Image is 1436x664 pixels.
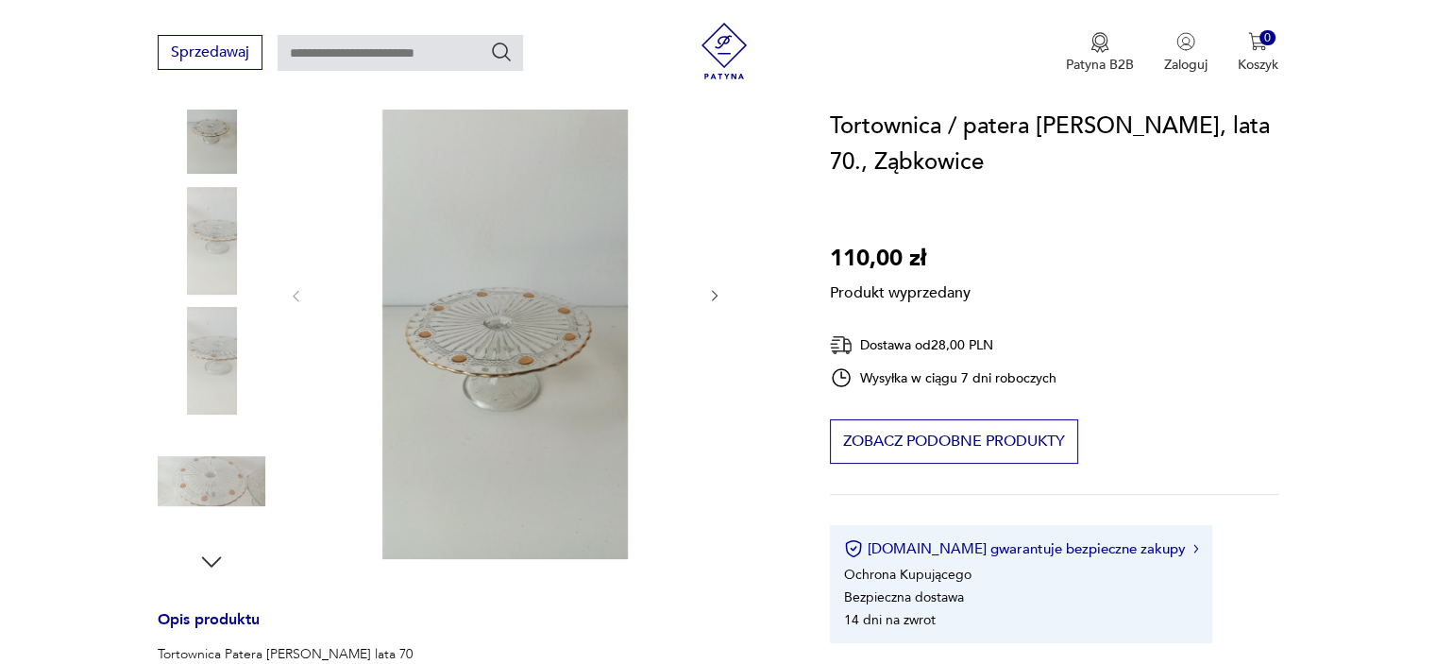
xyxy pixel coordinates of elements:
[1066,56,1134,74] p: Patyna B2B
[1193,544,1199,553] img: Ikona strzałki w prawo
[1164,32,1208,74] button: Zaloguj
[1238,32,1278,74] button: 0Koszyk
[844,566,971,584] li: Ochrona Kupującego
[1164,56,1208,74] p: Zaloguj
[844,611,936,629] li: 14 dni na zwrot
[1259,30,1276,46] div: 0
[158,47,262,60] a: Sprzedawaj
[830,241,971,277] p: 110,00 zł
[830,366,1056,389] div: Wysyłka w ciągu 7 dni roboczych
[830,333,1056,357] div: Dostawa od 28,00 PLN
[1176,32,1195,51] img: Ikonka użytkownika
[158,35,262,70] button: Sprzedawaj
[830,277,971,303] p: Produkt wyprzedany
[844,539,863,558] img: Ikona certyfikatu
[844,539,1198,558] button: [DOMAIN_NAME] gwarantuje bezpieczne zakupy
[1066,32,1134,74] a: Ikona medaluPatyna B2B
[158,614,785,645] h3: Opis produktu
[830,333,853,357] img: Ikona dostawy
[830,109,1278,180] h1: Tortownica / patera [PERSON_NAME], lata 70., Ząbkowice
[1248,32,1267,51] img: Ikona koszyka
[696,23,752,79] img: Patyna - sklep z meblami i dekoracjami vintage
[1238,56,1278,74] p: Koszyk
[844,588,964,606] li: Bezpieczna dostawa
[830,419,1078,464] button: Zobacz podobne produkty
[490,41,513,63] button: Szukaj
[1066,32,1134,74] button: Patyna B2B
[1090,32,1109,53] img: Ikona medalu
